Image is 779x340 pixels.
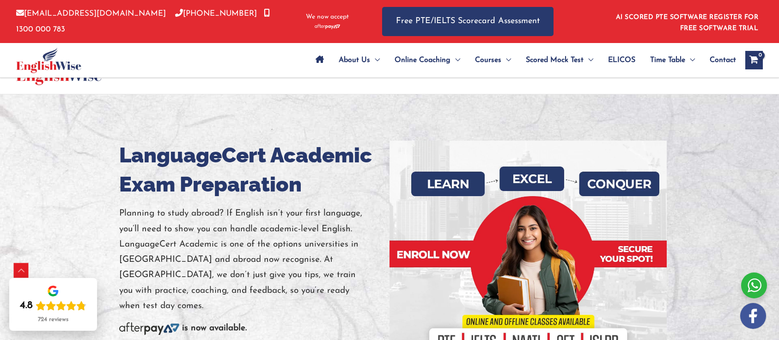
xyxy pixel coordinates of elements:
[608,44,635,76] span: ELICOS
[387,44,468,76] a: Online CoachingMenu Toggle
[475,44,501,76] span: Courses
[610,6,763,37] aside: Header Widget 1
[339,44,370,76] span: About Us
[468,44,518,76] a: CoursesMenu Toggle
[584,44,593,76] span: Menu Toggle
[650,44,685,76] span: Time Table
[16,10,270,33] a: 1300 000 783
[308,44,736,76] nav: Site Navigation: Main Menu
[518,44,601,76] a: Scored Mock TestMenu Toggle
[702,44,736,76] a: Contact
[331,44,387,76] a: About UsMenu Toggle
[175,10,257,18] a: [PHONE_NUMBER]
[306,12,349,22] span: We now accept
[315,24,340,29] img: Afterpay-Logo
[745,51,763,69] a: View Shopping Cart, empty
[501,44,511,76] span: Menu Toggle
[740,303,766,329] img: white-facebook.png
[119,141,383,199] h1: LanguageCert Academic Exam Preparation
[38,316,68,323] div: 724 reviews
[526,44,584,76] span: Scored Mock Test
[16,10,166,18] a: [EMAIL_ADDRESS][DOMAIN_NAME]
[20,299,86,312] div: Rating: 4.8 out of 5
[643,44,702,76] a: Time TableMenu Toggle
[119,206,383,314] p: Planning to study abroad? If English isn’t your first language, you’ll need to show you can handl...
[616,14,759,32] a: AI SCORED PTE SOFTWARE REGISTER FOR FREE SOFTWARE TRIAL
[182,324,247,333] b: is now available.
[16,48,81,73] img: cropped-ew-logo
[450,44,460,76] span: Menu Toggle
[382,7,554,36] a: Free PTE/IELTS Scorecard Assessment
[710,44,736,76] span: Contact
[20,299,33,312] div: 4.8
[119,322,179,335] img: Afterpay-Logo
[685,44,695,76] span: Menu Toggle
[395,44,450,76] span: Online Coaching
[370,44,380,76] span: Menu Toggle
[601,44,643,76] a: ELICOS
